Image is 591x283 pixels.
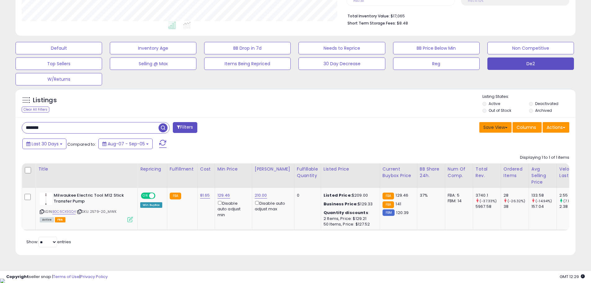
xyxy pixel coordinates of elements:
[140,202,162,208] div: Win BuyBox
[297,193,316,198] div: 0
[255,166,292,172] div: [PERSON_NAME]
[448,193,468,198] div: FBA: 5
[33,96,57,105] h5: Listings
[560,274,585,280] span: 2025-10-6 12:29 GMT
[535,199,552,203] small: (-14.94%)
[396,210,409,216] span: 120.39
[154,193,164,199] span: OFF
[173,122,197,133] button: Filters
[520,155,569,161] div: Displaying 1 to 1 of 1 items
[535,108,552,113] label: Archived
[40,193,133,221] div: ASIN:
[324,192,352,198] b: Listed Price:
[479,122,512,133] button: Save View
[347,21,396,26] b: Short Term Storage Fees:
[204,42,291,54] button: BB Drop in 7d
[393,57,480,70] button: Reg
[200,166,212,172] div: Cost
[448,166,470,179] div: Num of Comp.
[108,141,145,147] span: Aug-07 - Sep-05
[298,42,385,54] button: Needs to Reprice
[140,166,164,172] div: Repricing
[559,204,584,209] div: 2.38
[22,107,49,112] div: Clear All Filters
[38,166,135,172] div: Title
[324,201,375,207] div: $129.33
[504,193,529,198] div: 28
[170,193,181,199] small: FBA
[420,166,442,179] div: BB Share 24h.
[559,166,582,179] div: Velocity Last 30d
[396,192,408,198] span: 129.46
[110,57,196,70] button: Selling @ Max
[476,193,501,198] div: 3740.1
[110,42,196,54] button: Inventory Age
[383,166,414,179] div: Current Buybox Price
[531,193,557,198] div: 133.58
[420,193,440,198] div: 37%
[489,108,511,113] label: Out of Stock
[383,209,395,216] small: FBM
[217,166,249,172] div: Min Price
[324,166,377,172] div: Listed Price
[448,198,468,204] div: FBM: 14
[324,210,368,216] b: Quantity discounts
[476,204,501,209] div: 5967.58
[504,166,526,179] div: Ordered Items
[324,216,375,221] div: 2 Items, Price: $129.21
[393,42,480,54] button: BB Price Below Min
[489,101,500,106] label: Active
[141,193,149,199] span: ON
[53,274,79,280] a: Terms of Use
[324,210,375,216] div: :
[559,193,584,198] div: 2.55
[204,57,291,70] button: Items Being Repriced
[98,139,153,149] button: Aug-07 - Sep-05
[487,57,574,70] button: De2
[170,166,195,172] div: Fulfillment
[26,239,71,245] span: Show: entries
[347,12,565,19] li: $17,065
[16,73,102,85] button: W/Returns
[255,192,267,199] a: 210.00
[543,122,569,133] button: Actions
[55,217,65,222] span: FBA
[517,124,536,130] span: Columns
[255,200,289,212] div: Disable auto adjust max
[80,274,108,280] a: Privacy Policy
[531,204,557,209] div: 157.04
[16,57,102,70] button: Top Sellers
[54,193,129,206] b: Milwaukee Electric Tool M12 Stick Transfer Pump
[535,101,558,106] label: Deactivated
[324,193,375,198] div: $209.00
[397,20,408,26] span: $8.48
[6,274,29,280] strong: Copyright
[383,193,394,199] small: FBA
[563,199,575,203] small: (7.14%)
[508,199,525,203] small: (-26.32%)
[482,94,575,100] p: Listing States:
[480,199,497,203] small: (-37.33%)
[40,217,54,222] span: All listings currently available for purchase on Amazon
[347,13,390,19] b: Total Inventory Value:
[200,192,210,199] a: 81.65
[16,42,102,54] button: Default
[32,141,59,147] span: Last 30 Days
[297,166,318,179] div: Fulfillable Quantity
[504,204,529,209] div: 38
[396,201,401,207] span: 141
[22,139,66,149] button: Last 30 Days
[383,201,394,208] small: FBA
[67,141,96,147] span: Compared to:
[476,166,498,179] div: Total Rev.
[513,122,542,133] button: Columns
[52,209,76,214] a: B0C6CX9SQ4
[487,42,574,54] button: Non Competitive
[40,193,52,205] img: 21dT8j84nlL._SL40_.jpg
[6,274,108,280] div: seller snap | |
[217,200,247,218] div: Disable auto adjust min
[531,166,554,185] div: Avg Selling Price
[298,57,385,70] button: 30 Day Decrease
[324,221,375,227] div: 50 Items, Price: $127.52
[324,201,358,207] b: Business Price:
